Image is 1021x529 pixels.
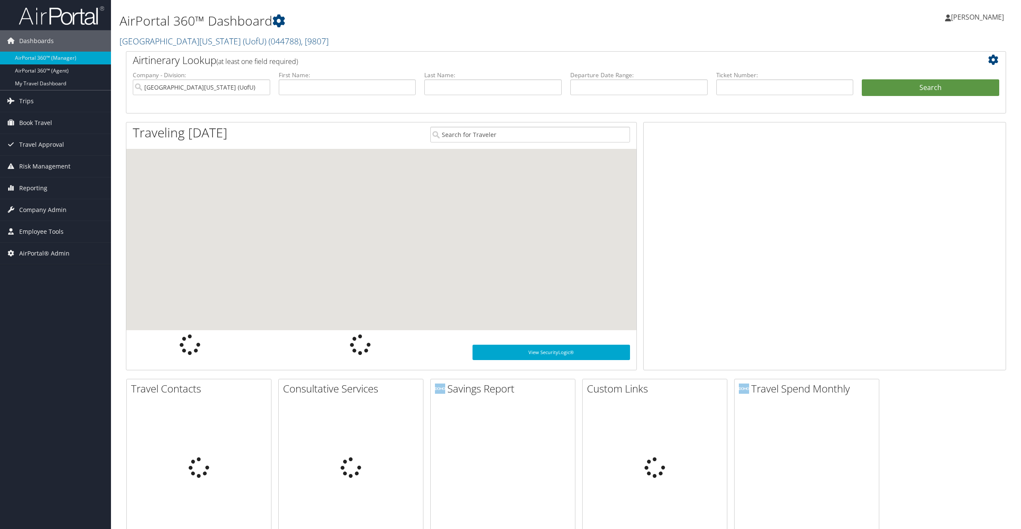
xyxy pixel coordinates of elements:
[19,112,52,134] span: Book Travel
[435,384,445,394] img: domo-logo.png
[120,12,715,30] h1: AirPortal 360™ Dashboard
[951,12,1004,22] span: [PERSON_NAME]
[19,6,104,26] img: airportal-logo.png
[133,71,270,79] label: Company - Division:
[473,345,630,360] a: View SecurityLogic®
[268,35,301,47] span: ( 044788 )
[133,124,228,142] h1: Traveling [DATE]
[435,381,575,396] h2: Savings Report
[587,381,727,396] h2: Custom Links
[301,35,329,47] span: , [ 9807 ]
[430,127,630,142] input: Search for Traveler
[19,243,70,264] span: AirPortal® Admin
[19,30,54,52] span: Dashboards
[19,134,64,155] span: Travel Approval
[120,35,329,47] a: [GEOGRAPHIC_DATA][US_STATE] (UofU)
[424,71,562,79] label: Last Name:
[19,156,70,177] span: Risk Management
[862,79,999,96] button: Search
[570,71,708,79] label: Departure Date Range:
[739,381,879,396] h2: Travel Spend Monthly
[283,381,423,396] h2: Consultative Services
[19,177,47,199] span: Reporting
[19,199,67,221] span: Company Admin
[133,53,926,67] h2: Airtinerary Lookup
[945,4,1012,30] a: [PERSON_NAME]
[216,57,298,66] span: (at least one field required)
[279,71,416,79] label: First Name:
[131,381,271,396] h2: Travel Contacts
[19,90,34,112] span: Trips
[19,221,64,242] span: Employee Tools
[739,384,749,394] img: domo-logo.png
[716,71,854,79] label: Ticket Number:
